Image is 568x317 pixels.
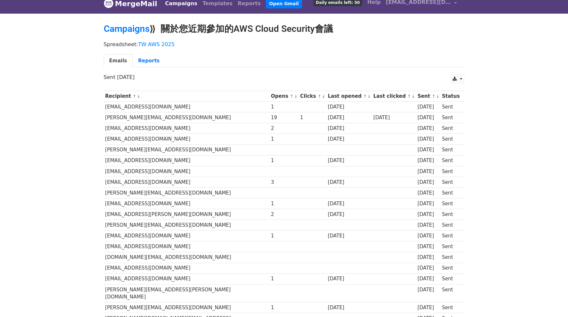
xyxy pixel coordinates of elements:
td: [EMAIL_ADDRESS][DOMAIN_NAME] [104,263,270,273]
div: [DATE] [328,103,370,111]
div: [DATE] [417,222,439,229]
div: [DATE] [417,286,439,294]
td: Sent [440,302,461,313]
div: 19 [271,114,297,121]
td: [EMAIL_ADDRESS][DOMAIN_NAME] [104,198,270,209]
td: Sent [440,220,461,231]
td: Sent [440,123,461,134]
th: Opens [270,91,299,102]
div: [DATE] [417,179,439,186]
div: [DATE] [417,200,439,208]
a: ↓ [294,94,298,99]
div: 1 [271,304,297,311]
div: [DATE] [417,243,439,250]
a: ↑ [290,94,294,99]
td: Sent [440,273,461,284]
td: [EMAIL_ADDRESS][DOMAIN_NAME] [104,177,270,187]
div: [DATE] [328,114,370,121]
td: Sent [440,263,461,273]
td: [DOMAIN_NAME][EMAIL_ADDRESS][DOMAIN_NAME] [104,252,270,263]
div: [DATE] [373,114,414,121]
div: [DATE] [328,135,370,143]
td: Sent [440,102,461,112]
div: [DATE] [328,157,370,164]
td: Sent [440,284,461,302]
div: [DATE] [417,211,439,218]
div: [DATE] [417,275,439,283]
th: Status [440,91,461,102]
td: [EMAIL_ADDRESS][DOMAIN_NAME] [104,231,270,241]
a: ↑ [407,94,411,99]
div: [DATE] [328,232,370,240]
td: [PERSON_NAME][EMAIL_ADDRESS][DOMAIN_NAME] [104,220,270,231]
div: [DATE] [328,275,370,283]
div: 1 [271,232,297,240]
a: ↓ [367,94,371,99]
div: [DATE] [417,264,439,272]
td: Sent [440,166,461,177]
div: [DATE] [417,189,439,197]
div: [DATE] [417,146,439,154]
th: Sent [416,91,440,102]
div: 1 [271,103,297,111]
div: [DATE] [417,304,439,311]
a: ↓ [137,94,140,99]
div: [DATE] [417,135,439,143]
td: Sent [440,187,461,198]
a: ↑ [318,94,321,99]
td: [PERSON_NAME][EMAIL_ADDRESS][PERSON_NAME][DOMAIN_NAME] [104,284,270,302]
div: 1 [300,114,325,121]
iframe: Chat Widget [535,286,568,317]
div: [DATE] [417,125,439,132]
a: Emails [104,54,133,68]
div: 3 [271,179,297,186]
div: [DATE] [328,200,370,208]
td: Sent [440,231,461,241]
td: Sent [440,145,461,155]
td: [EMAIL_ADDRESS][DOMAIN_NAME] [104,134,270,145]
td: Sent [440,134,461,145]
div: [DATE] [417,232,439,240]
div: [DATE] [417,254,439,261]
a: ↑ [432,94,435,99]
td: [EMAIL_ADDRESS][DOMAIN_NAME] [104,155,270,166]
div: 2 [271,211,297,218]
a: Campaigns [104,23,150,34]
a: TW AWS 2025 [138,41,175,47]
a: ↑ [363,94,367,99]
td: [EMAIL_ADDRESS][DOMAIN_NAME] [104,123,270,134]
h2: ⟫ 關於您近期參加的AWS Cloud Security會議 [104,23,465,34]
p: Spreadsheet: [104,41,465,48]
td: [PERSON_NAME][EMAIL_ADDRESS][DOMAIN_NAME] [104,187,270,198]
div: 2 [271,125,297,132]
td: Sent [440,177,461,187]
td: Sent [440,198,461,209]
a: ↓ [436,94,440,99]
td: [EMAIL_ADDRESS][DOMAIN_NAME] [104,102,270,112]
a: ↑ [133,94,136,99]
th: Clicks [298,91,326,102]
div: [DATE] [328,179,370,186]
td: [PERSON_NAME][EMAIL_ADDRESS][DOMAIN_NAME] [104,112,270,123]
p: Sent [DATE] [104,74,465,81]
th: Recipient [104,91,270,102]
td: [PERSON_NAME][EMAIL_ADDRESS][DOMAIN_NAME] [104,302,270,313]
div: [DATE] [328,125,370,132]
td: [PERSON_NAME][EMAIL_ADDRESS][DOMAIN_NAME] [104,145,270,155]
div: 1 [271,135,297,143]
a: ↓ [322,94,325,99]
th: Last opened [326,91,372,102]
div: 聊天小组件 [535,286,568,317]
div: [DATE] [417,168,439,175]
td: [EMAIL_ADDRESS][DOMAIN_NAME] [104,166,270,177]
td: Sent [440,112,461,123]
div: 1 [271,157,297,164]
div: [DATE] [417,114,439,121]
td: Sent [440,241,461,252]
a: Reports [133,54,165,68]
a: ↓ [412,94,415,99]
td: [EMAIL_ADDRESS][DOMAIN_NAME] [104,273,270,284]
div: 1 [271,200,297,208]
div: 1 [271,275,297,283]
div: [DATE] [417,157,439,164]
